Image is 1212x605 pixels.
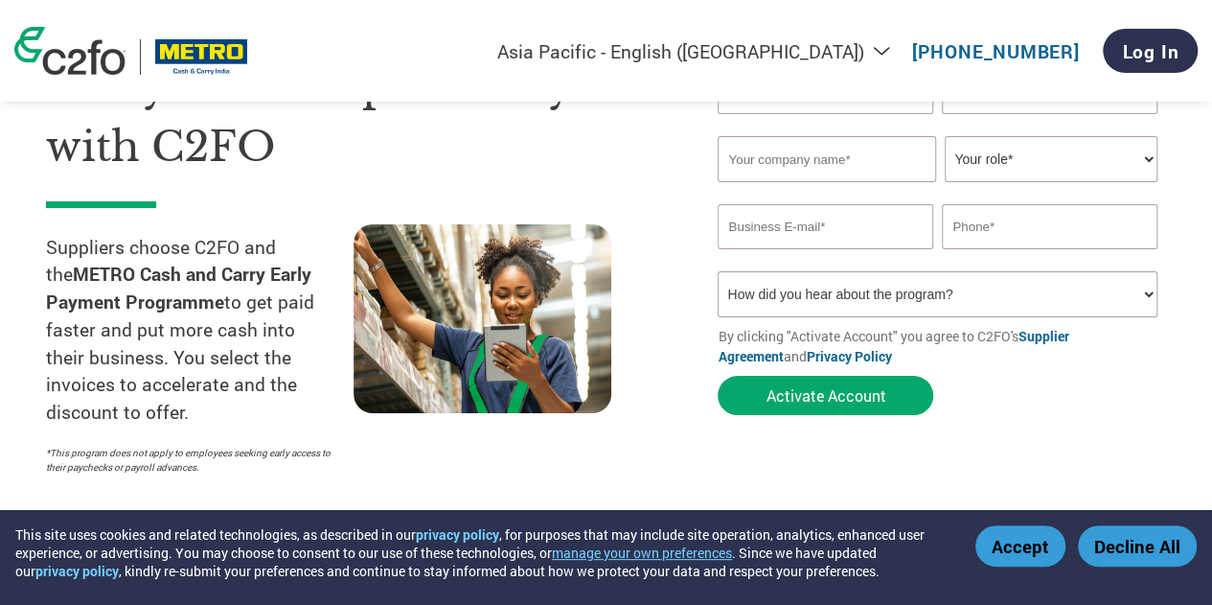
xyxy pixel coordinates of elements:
[942,116,1156,128] div: Invalid last name or last name is too long
[718,376,933,415] button: Activate Account
[46,446,334,475] p: *This program does not apply to employees seeking early access to their paychecks or payroll adva...
[718,251,932,264] div: Inavlid Email Address
[718,326,1166,366] p: By clicking "Activate Account" you agree to C2FO's and
[416,525,499,544] a: privacy policy
[975,525,1065,567] button: Accept
[945,136,1156,182] select: Title/Role
[806,347,891,365] a: Privacy Policy
[1103,29,1198,73] a: Log In
[14,27,126,75] img: c2fo logo
[912,39,1080,63] a: [PHONE_NUMBER]
[155,39,247,75] img: METRO Cash and Carry
[46,234,354,428] p: Suppliers choose C2FO and the to get paid faster and put more cash into their business. You selec...
[552,544,732,562] button: manage your own preferences
[46,262,311,314] strong: METRO Cash and Carry Early Payment Programme
[35,562,119,580] a: privacy policy
[1078,525,1197,567] button: Decline All
[718,327,1068,365] a: Supplier Agreement
[354,224,611,413] img: supply chain worker
[15,525,948,580] div: This site uses cookies and related technologies, as described in our , for purposes that may incl...
[942,204,1156,249] input: Phone*
[718,136,935,182] input: Your company name*
[718,116,932,128] div: Invalid first name or first name is too long
[718,184,1156,197] div: Invalid company name or company name is too long
[942,251,1156,264] div: Inavlid Phone Number
[718,204,932,249] input: Invalid Email format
